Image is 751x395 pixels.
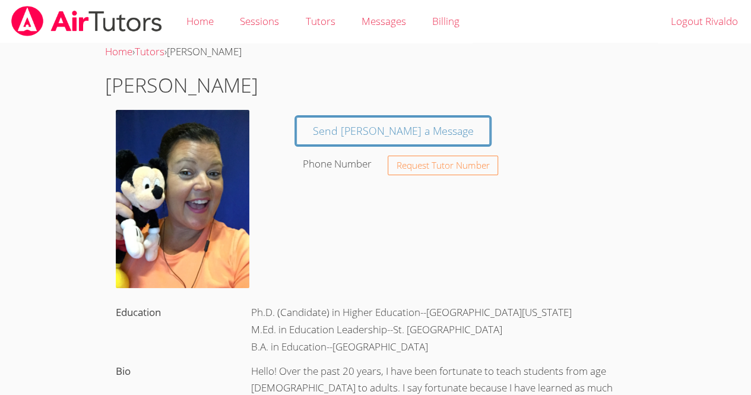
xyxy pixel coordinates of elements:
[240,301,646,359] div: Ph.D. (Candidate) in Higher Education--[GEOGRAPHIC_DATA][US_STATE] M.Ed. in Education Leadership-...
[296,117,490,145] a: Send [PERSON_NAME] a Message
[116,364,131,378] label: Bio
[135,45,164,58] a: Tutors
[105,43,646,61] div: › ›
[388,156,499,175] button: Request Tutor Number
[303,157,372,170] label: Phone Number
[397,161,490,170] span: Request Tutor Number
[105,45,132,58] a: Home
[116,305,161,319] label: Education
[362,14,406,28] span: Messages
[167,45,242,58] span: [PERSON_NAME]
[116,110,249,288] img: avatar.png
[10,6,163,36] img: airtutors_banner-c4298cdbf04f3fff15de1276eac7730deb9818008684d7c2e4769d2f7ddbe033.png
[105,70,646,100] h1: [PERSON_NAME]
